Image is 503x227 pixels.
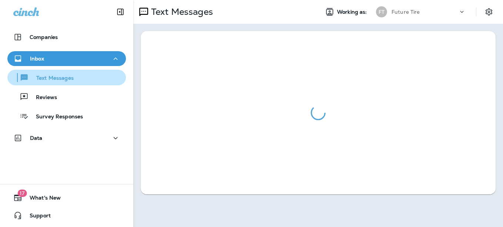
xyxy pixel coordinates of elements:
p: Text Messages [148,6,213,17]
button: Settings [482,5,496,19]
div: FT [376,6,387,17]
button: Text Messages [7,70,126,85]
p: Future Tire [392,9,420,15]
p: Inbox [30,56,44,62]
p: Data [30,135,43,141]
span: 17 [17,190,27,197]
button: 17What's New [7,190,126,205]
button: Companies [7,30,126,45]
span: Working as: [337,9,369,15]
p: Companies [30,34,58,40]
button: Support [7,208,126,223]
button: Collapse Sidebar [110,4,131,19]
button: Inbox [7,51,126,66]
span: Support [22,213,51,221]
button: Data [7,131,126,145]
button: Reviews [7,89,126,105]
span: What's New [22,195,61,204]
p: Survey Responses [29,113,83,121]
p: Text Messages [29,75,74,82]
button: Survey Responses [7,108,126,124]
p: Reviews [29,94,57,101]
